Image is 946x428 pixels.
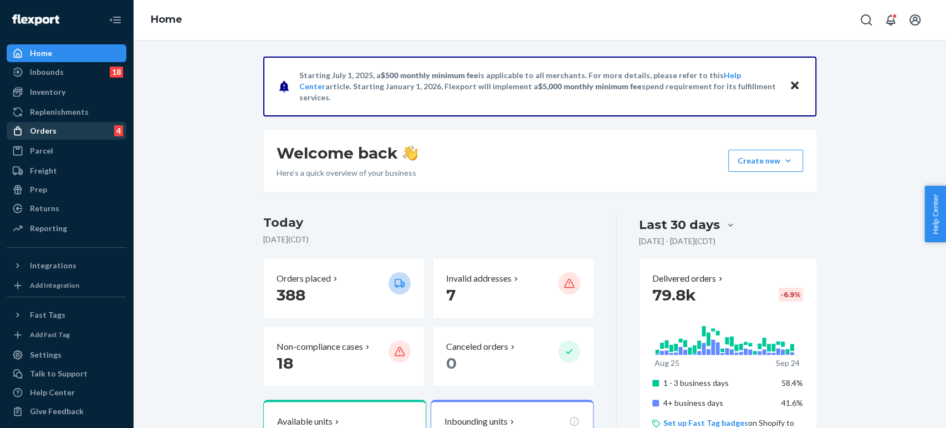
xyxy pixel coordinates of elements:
[7,220,126,237] a: Reporting
[446,272,512,285] p: Invalid addresses
[30,125,57,136] div: Orders
[7,103,126,121] a: Replenishments
[30,281,79,290] div: Add Integration
[781,378,803,388] span: 58.4%
[30,368,88,379] div: Talk to Support
[855,9,877,31] button: Open Search Box
[30,349,62,360] div: Settings
[30,406,84,417] div: Give Feedback
[104,9,126,31] button: Close Navigation
[30,106,89,118] div: Replenishments
[277,286,305,304] span: 388
[7,365,126,383] button: Talk to Support
[7,162,126,180] a: Freight
[30,223,67,234] div: Reporting
[12,14,59,26] img: Flexport logo
[7,122,126,140] a: Orders4
[7,83,126,101] a: Inventory
[7,63,126,81] a: Inbounds18
[433,259,594,318] button: Invalid addresses 7
[779,288,803,302] div: -6.9 %
[30,67,64,78] div: Inbounds
[639,236,715,247] p: [DATE] - [DATE] ( CDT )
[30,86,65,98] div: Inventory
[7,384,126,401] a: Help Center
[142,4,191,36] ol: breadcrumbs
[263,259,424,318] button: Orders placed 388
[7,142,126,160] a: Parcel
[538,81,642,91] span: $5,000 monthly minimum fee
[114,125,123,136] div: 4
[30,309,65,320] div: Fast Tags
[639,216,720,233] div: Last 30 days
[263,234,594,245] p: [DATE] ( CDT )
[277,167,418,179] p: Here’s a quick overview of your business
[277,143,418,163] h1: Welcome back
[263,327,424,386] button: Non-compliance cases 18
[30,48,52,59] div: Home
[30,184,47,195] div: Prep
[7,257,126,274] button: Integrations
[263,214,594,232] h3: Today
[788,78,802,94] button: Close
[30,387,75,398] div: Help Center
[879,9,902,31] button: Open notifications
[924,186,946,242] button: Help Center
[663,378,773,389] p: 1 - 3 business days
[446,286,456,304] span: 7
[776,358,800,369] p: Sep 24
[7,181,126,198] a: Prep
[781,398,803,407] span: 41.6%
[7,402,126,420] button: Give Feedback
[663,418,748,427] a: Set up Fast Tag badges
[654,358,679,369] p: Aug 25
[7,306,126,324] button: Fast Tags
[381,70,478,80] span: $500 monthly minimum fee
[277,272,331,285] p: Orders placed
[30,145,53,156] div: Parcel
[7,200,126,217] a: Returns
[30,330,70,339] div: Add Fast Tag
[7,346,126,364] a: Settings
[151,13,182,26] a: Home
[7,44,126,62] a: Home
[110,67,123,78] div: 18
[728,150,803,172] button: Create new
[444,415,508,428] p: Inbounding units
[22,8,62,18] span: Support
[663,398,773,409] p: 4+ business days
[652,272,725,285] button: Delivered orders
[30,260,76,271] div: Integrations
[7,328,126,342] a: Add Fast Tag
[433,327,594,386] button: Canceled orders 0
[652,286,696,304] span: 79.8k
[402,145,418,161] img: hand-wave emoji
[446,354,457,373] span: 0
[30,165,57,176] div: Freight
[446,340,508,353] p: Canceled orders
[277,340,363,353] p: Non-compliance cases
[7,279,126,292] a: Add Integration
[277,354,293,373] span: 18
[277,415,333,428] p: Available units
[904,9,926,31] button: Open account menu
[30,203,59,214] div: Returns
[299,70,779,103] p: Starting July 1, 2025, a is applicable to all merchants. For more details, please refer to this a...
